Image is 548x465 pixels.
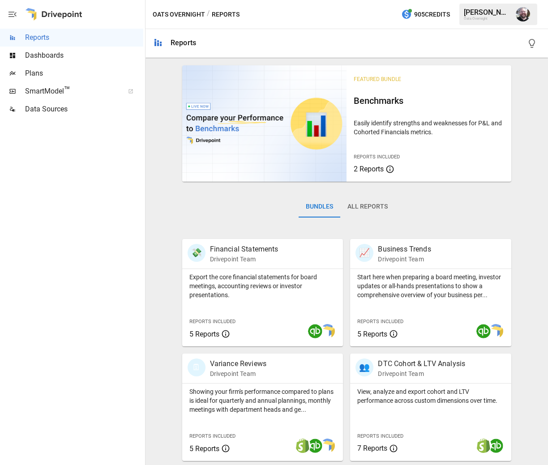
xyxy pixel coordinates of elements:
[378,358,465,369] p: DTC Cohort & LTV Analysis
[378,255,431,264] p: Drivepoint Team
[188,244,205,262] div: 💸
[357,330,387,338] span: 5 Reports
[355,244,373,262] div: 📈
[510,2,535,27] button: Thomas Keller
[189,387,336,414] p: Showing your firm's performance compared to plans is ideal for quarterly and annual plannings, mo...
[357,319,403,324] span: Reports Included
[189,433,235,439] span: Reports Included
[189,444,219,453] span: 5 Reports
[357,444,387,452] span: 7 Reports
[210,369,266,378] p: Drivepoint Team
[354,119,504,137] p: Easily identify strengths and weaknesses for P&L and Cohorted Financials metrics.
[476,324,491,338] img: quickbooks
[25,68,143,79] span: Plans
[357,433,403,439] span: Reports Included
[355,358,373,376] div: 👥
[354,76,401,82] span: Featured Bundle
[321,324,335,338] img: smart model
[207,9,210,20] div: /
[476,439,491,453] img: shopify
[25,86,118,97] span: SmartModel
[354,165,384,173] span: 2 Reports
[210,358,266,369] p: Variance Reviews
[189,273,336,299] p: Export the core financial statements for board meetings, accounting reviews or investor presentat...
[354,94,504,108] h6: Benchmarks
[295,439,310,453] img: shopify
[464,17,510,21] div: Oats Overnight
[516,7,530,21] img: Thomas Keller
[189,319,235,324] span: Reports Included
[489,324,503,338] img: smart model
[25,32,143,43] span: Reports
[398,6,454,23] button: 905Credits
[321,439,335,453] img: smart model
[25,50,143,61] span: Dashboards
[210,244,278,255] p: Financial Statements
[357,273,504,299] p: Start here when preparing a board meeting, investor updates or all-hands presentations to show a ...
[464,8,510,17] div: [PERSON_NAME]
[354,154,400,160] span: Reports Included
[153,9,205,20] button: Oats Overnight
[299,196,340,218] button: Bundles
[210,255,278,264] p: Drivepoint Team
[308,324,322,338] img: quickbooks
[182,65,347,182] img: video thumbnail
[378,369,465,378] p: Drivepoint Team
[357,387,504,405] p: View, analyze and export cohort and LTV performance across custom dimensions over time.
[378,244,431,255] p: Business Trends
[25,104,143,115] span: Data Sources
[340,196,395,218] button: All Reports
[308,439,322,453] img: quickbooks
[64,85,70,96] span: ™
[171,38,196,47] div: Reports
[189,330,219,338] span: 5 Reports
[188,358,205,376] div: 🗓
[414,9,450,20] span: 905 Credits
[489,439,503,453] img: quickbooks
